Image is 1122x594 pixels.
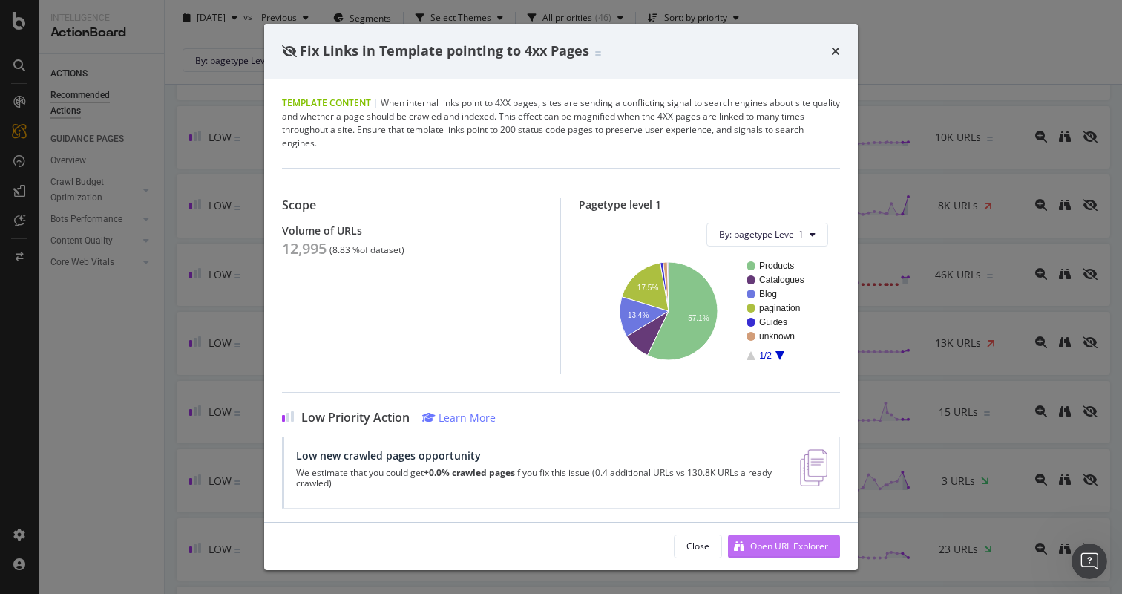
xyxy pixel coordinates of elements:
[750,540,828,552] div: Open URL Explorer
[1072,544,1107,579] iframe: Intercom live chat
[579,198,840,211] div: Pagetype level 1
[719,228,804,241] span: By: pagetype Level 1
[728,535,840,558] button: Open URL Explorer
[296,449,782,462] div: Low new crawled pages opportunity
[282,198,542,212] div: Scope
[439,411,496,425] div: Learn More
[296,468,782,489] p: We estimate that you could get if you fix this issue (0.4 additional URLs vs 130.8K URLs already ...
[301,411,410,425] span: Low Priority Action
[637,283,658,291] text: 17.5%
[329,245,404,255] div: ( 8.83 % of dataset )
[282,97,371,109] span: Template Content
[759,261,794,271] text: Products
[688,313,709,322] text: 57.1%
[759,317,787,327] text: Guides
[373,97,378,109] span: |
[800,449,827,486] img: e5DMFwAAAABJRU5ErkJggg==
[282,97,840,150] div: When internal links point to 4XX pages, sites are sending a conflicting signal to search engines ...
[300,42,589,59] span: Fix Links in Template pointing to 4xx Pages
[759,289,777,299] text: Blog
[282,224,542,237] div: Volume of URLs
[282,240,327,258] div: 12,995
[706,223,828,247] button: By: pagetype Level 1
[591,258,828,362] svg: A chart.
[595,51,601,56] img: Equal
[759,331,795,342] text: unknown
[282,45,297,57] div: eye-slash
[422,411,496,425] a: Learn More
[759,303,800,313] text: pagination
[264,24,858,570] div: modal
[424,466,515,479] strong: +0.0% crawled pages
[759,275,804,285] text: Catalogues
[759,350,772,361] text: 1/2
[628,310,649,319] text: 13.4%
[831,42,840,61] div: times
[686,540,709,552] div: Close
[674,535,722,558] button: Close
